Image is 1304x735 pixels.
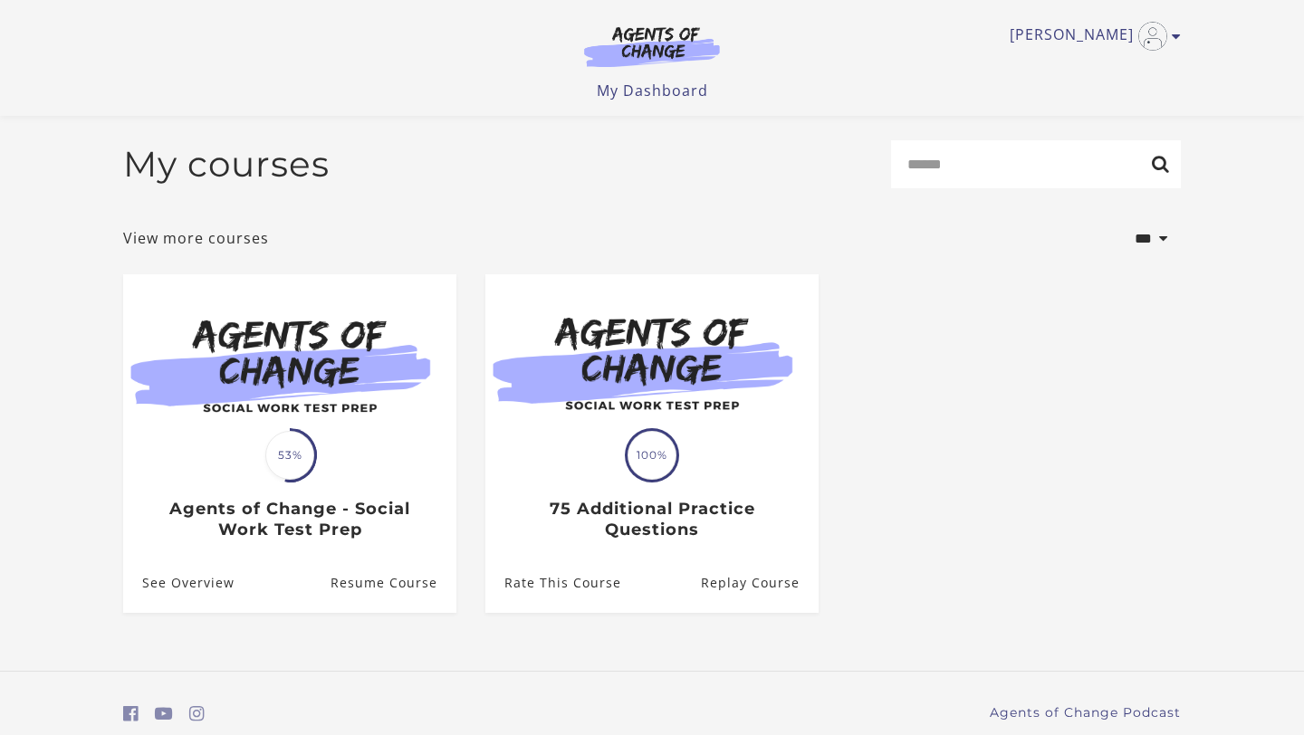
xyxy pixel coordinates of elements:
span: 100% [628,431,676,480]
a: https://www.youtube.com/c/AgentsofChangeTestPrepbyMeaganMitchell (Open in a new window) [155,701,173,727]
h3: 75 Additional Practice Questions [504,499,799,539]
h2: My courses [123,143,330,186]
a: Agents of Change - Social Work Test Prep: See Overview [123,554,235,613]
a: https://www.instagram.com/agentsofchangeprep/ (Open in a new window) [189,701,205,727]
i: https://www.youtube.com/c/AgentsofChangeTestPrepbyMeaganMitchell (Open in a new window) [155,705,173,722]
a: 75 Additional Practice Questions: Resume Course [701,554,819,613]
a: View more courses [123,227,269,249]
a: Agents of Change - Social Work Test Prep: Resume Course [331,554,456,613]
a: 75 Additional Practice Questions: Rate This Course [485,554,621,613]
i: https://www.facebook.com/groups/aswbtestprep (Open in a new window) [123,705,139,722]
h3: Agents of Change - Social Work Test Prep [142,499,436,539]
i: https://www.instagram.com/agentsofchangeprep/ (Open in a new window) [189,705,205,722]
img: Agents of Change Logo [565,25,739,67]
span: 53% [265,431,314,480]
a: Agents of Change Podcast [990,703,1181,722]
a: https://www.facebook.com/groups/aswbtestprep (Open in a new window) [123,701,139,727]
a: My Dashboard [597,81,708,100]
a: Toggle menu [1010,22,1172,51]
